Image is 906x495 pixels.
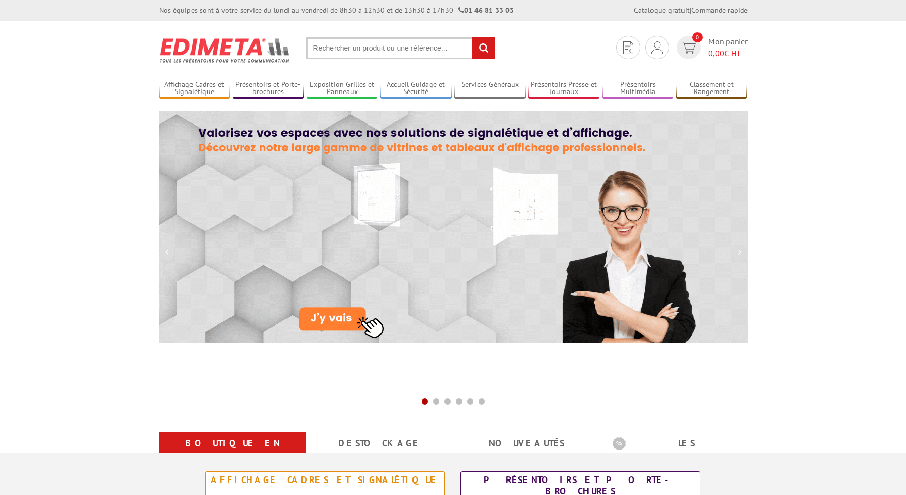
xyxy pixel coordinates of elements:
a: Présentoirs et Porte-brochures [233,80,304,97]
span: 0 [692,32,703,42]
a: Les promotions [613,434,735,471]
img: devis rapide [681,42,696,54]
img: devis rapide [651,41,663,54]
b: Les promotions [613,434,742,455]
span: 0,00 [708,48,724,58]
a: Destockage [319,434,441,453]
a: Présentoirs Multimédia [602,80,674,97]
a: Catalogue gratuit [634,6,690,15]
span: € HT [708,48,748,59]
a: Classement et Rangement [676,80,748,97]
a: Commande rapide [691,6,748,15]
span: Mon panier [708,36,748,59]
div: Affichage Cadres et Signalétique [209,474,442,486]
a: Boutique en ligne [171,434,294,471]
a: Affichage Cadres et Signalétique [159,80,230,97]
input: Rechercher un produit ou une référence... [306,37,495,59]
a: Exposition Grilles et Panneaux [307,80,378,97]
input: rechercher [472,37,495,59]
a: devis rapide 0 Mon panier 0,00€ HT [674,36,748,59]
a: nouveautés [466,434,588,453]
img: Présentoir, panneau, stand - Edimeta - PLV, affichage, mobilier bureau, entreprise [159,31,291,69]
strong: 01 46 81 33 03 [458,6,514,15]
div: | [634,5,748,16]
a: Présentoirs Presse et Journaux [528,80,599,97]
div: Nos équipes sont à votre service du lundi au vendredi de 8h30 à 12h30 et de 13h30 à 17h30 [159,5,514,16]
a: Accueil Guidage et Sécurité [380,80,452,97]
img: devis rapide [623,41,633,54]
a: Services Généraux [454,80,526,97]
